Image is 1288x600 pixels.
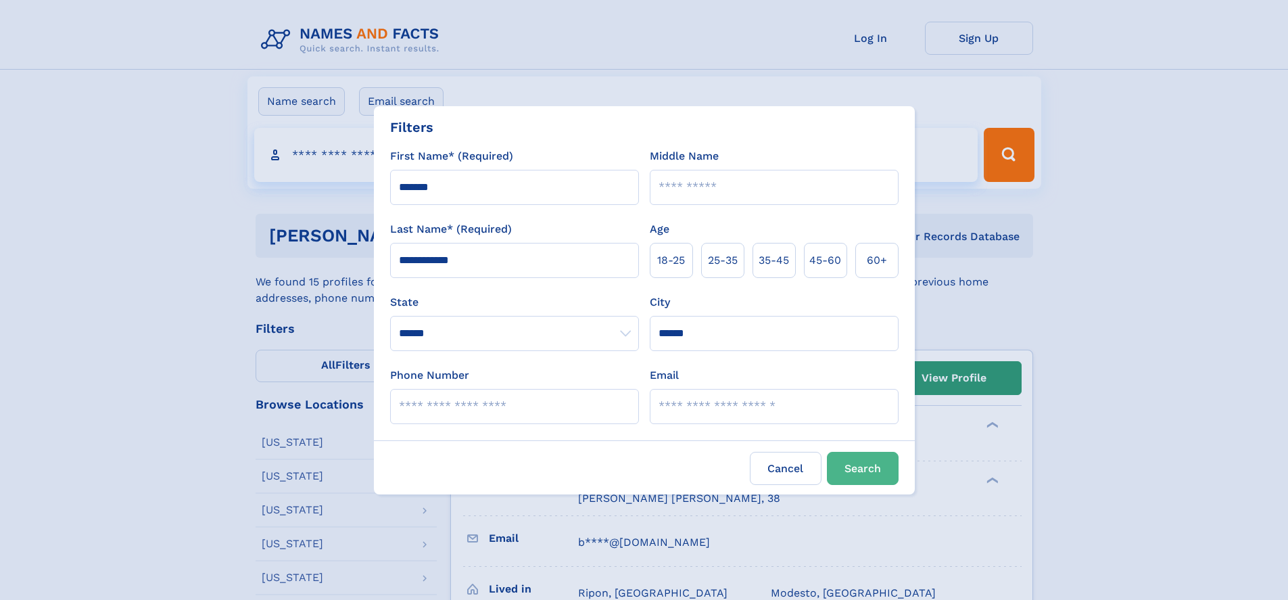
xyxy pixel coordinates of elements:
span: 45‑60 [809,252,841,269]
label: Age [650,221,669,237]
span: 25‑35 [708,252,738,269]
button: Search [827,452,899,485]
label: Email [650,367,679,384]
span: 18‑25 [657,252,685,269]
span: 35‑45 [759,252,789,269]
label: Phone Number [390,367,469,384]
label: Cancel [750,452,821,485]
label: First Name* (Required) [390,148,513,164]
label: Last Name* (Required) [390,221,512,237]
div: Filters [390,117,433,137]
label: State [390,294,639,310]
label: Middle Name [650,148,719,164]
label: City [650,294,670,310]
span: 60+ [867,252,887,269]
